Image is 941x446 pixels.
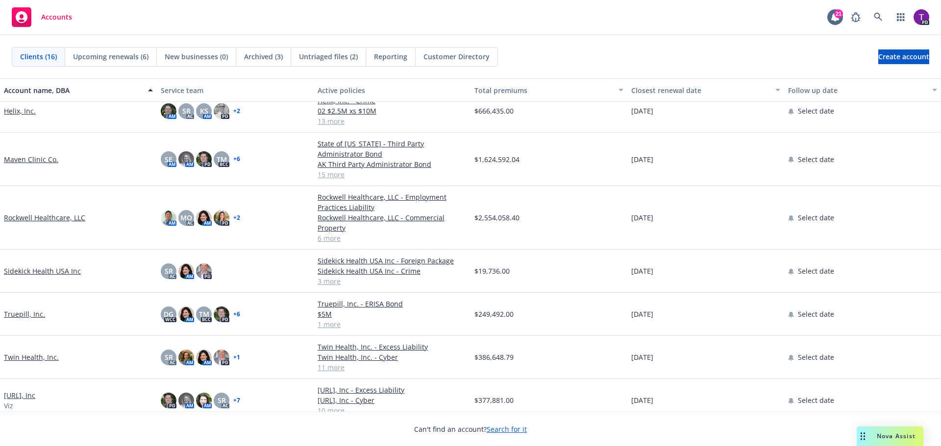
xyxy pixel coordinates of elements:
span: Reporting [374,51,407,62]
span: New businesses (0) [165,51,228,62]
img: photo [178,151,194,167]
a: $5M [318,309,467,319]
a: Accounts [8,3,76,31]
span: SE [165,154,173,164]
div: Closest renewal date [631,85,769,95]
span: [DATE] [631,352,653,362]
a: [URL], Inc - Cyber [318,395,467,405]
span: [DATE] [631,212,653,223]
span: Viz [4,400,13,411]
button: Active policies [314,78,470,102]
button: Closest renewal date [627,78,784,102]
button: Follow up date [784,78,941,102]
button: Total premiums [470,78,627,102]
span: Nova Assist [877,432,916,440]
span: MQ [180,212,192,223]
a: Twin Health, Inc. - Cyber [318,352,467,362]
div: Service team [161,85,310,95]
a: Rockwell Healthcare, LLC [4,212,85,223]
span: Select date [798,266,834,276]
a: Maven Clinic Co. [4,154,58,164]
div: Follow up date [788,85,926,95]
span: KS [200,106,208,116]
a: Sidekick Health USA Inc [4,266,81,276]
span: [DATE] [631,395,653,405]
a: Twin Health, Inc. [4,352,59,362]
img: photo [196,350,212,365]
div: Account name, DBA [4,85,142,95]
a: Truepill, Inc. [4,309,45,319]
div: 21 [834,9,843,18]
img: photo [161,393,176,408]
img: photo [178,393,194,408]
a: Report a Bug [846,7,866,27]
span: [DATE] [631,154,653,164]
a: 3 more [318,276,467,286]
a: Sidekick Health USA Inc - Crime [318,266,467,276]
a: + 6 [233,156,240,162]
a: + 7 [233,398,240,403]
div: Drag to move [857,426,869,446]
a: + 2 [233,108,240,114]
a: 1 more [318,319,467,329]
button: Nova Assist [857,426,923,446]
a: Rockwell Healthcare, LLC - Commercial Property [318,212,467,233]
img: photo [196,151,212,167]
a: 11 more [318,362,467,373]
span: [DATE] [631,106,653,116]
span: [DATE] [631,309,653,319]
img: photo [214,306,229,322]
img: photo [161,103,176,119]
span: $2,554,058.40 [474,212,520,223]
span: Upcoming renewals (6) [73,51,149,62]
a: Truepill, Inc. - ERISA Bond [318,299,467,309]
span: $19,736.00 [474,266,510,276]
span: DG [164,309,173,319]
span: TM [217,154,227,164]
img: photo [178,263,194,279]
a: [URL], Inc - Excess Liability [318,385,467,395]
span: Select date [798,212,834,223]
img: photo [914,9,929,25]
span: Archived (3) [244,51,283,62]
span: SR [165,266,173,276]
img: photo [196,393,212,408]
a: 13 more [318,116,467,126]
span: Select date [798,309,834,319]
a: 02 $2.5M xs $10M [318,106,467,116]
span: Accounts [41,13,72,21]
img: photo [161,210,176,226]
img: photo [214,103,229,119]
a: Sidekick Health USA Inc - Foreign Package [318,256,467,266]
img: photo [196,210,212,226]
span: Select date [798,154,834,164]
span: Customer Directory [423,51,490,62]
img: photo [178,306,194,322]
span: Clients (16) [20,51,57,62]
a: + 1 [233,354,240,360]
img: photo [214,210,229,226]
a: [URL], Inc [4,390,35,400]
img: photo [196,263,212,279]
img: photo [214,350,229,365]
a: Twin Health, Inc. - Excess Liability [318,342,467,352]
button: Service team [157,78,314,102]
img: photo [178,350,194,365]
a: 6 more [318,233,467,243]
div: Active policies [318,85,467,95]
span: Select date [798,352,834,362]
span: SR [182,106,191,116]
span: $377,881.00 [474,395,514,405]
a: Create account [878,49,929,64]
span: $386,648.79 [474,352,514,362]
span: [DATE] [631,266,653,276]
span: Select date [798,106,834,116]
a: Helix, Inc. [4,106,36,116]
a: + 6 [233,311,240,317]
a: AK Third Party Administrator Bond [318,159,467,169]
a: State of [US_STATE] - Third Party Administrator Bond [318,139,467,159]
